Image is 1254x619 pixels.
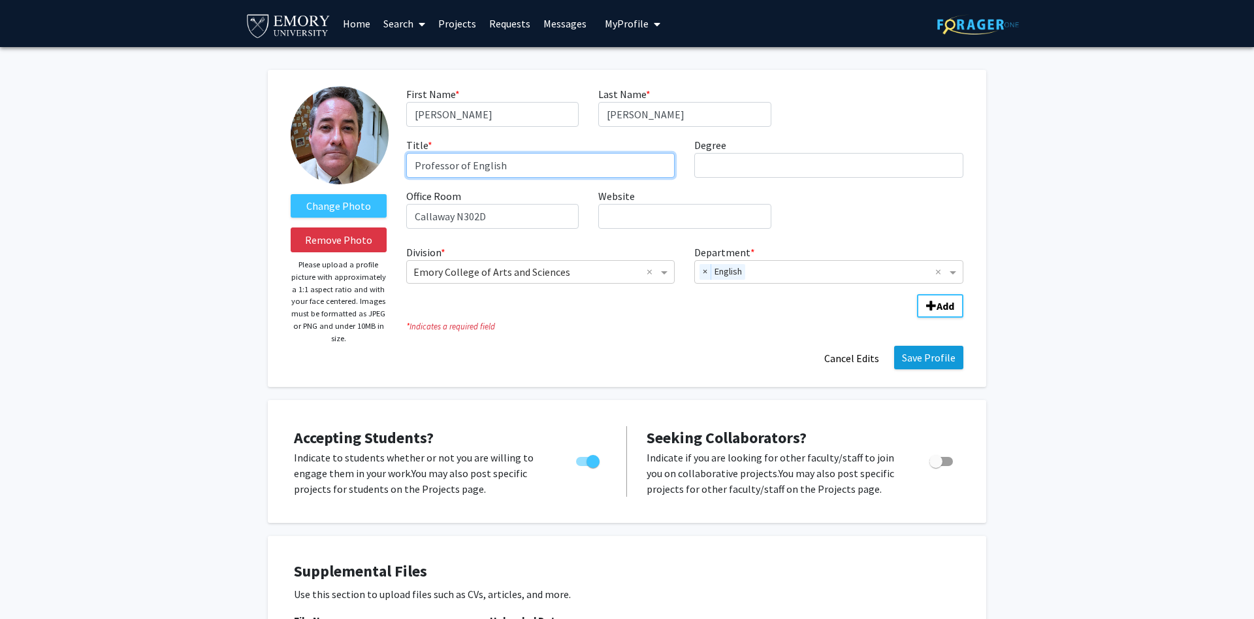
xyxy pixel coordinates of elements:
[699,264,711,280] span: ×
[598,188,635,204] label: Website
[406,137,432,153] label: Title
[294,427,434,448] span: Accepting Students?
[937,14,1019,35] img: ForagerOne Logo
[294,450,551,497] p: Indicate to students whether or not you are willing to engage them in your work. You may also pos...
[647,450,905,497] p: Indicate if you are looking for other faculty/staff to join you on collaborative projects. You ma...
[937,299,954,312] b: Add
[684,244,973,284] div: Department
[924,450,960,469] div: Toggle
[537,1,593,46] a: Messages
[711,264,745,280] span: English
[377,1,432,46] a: Search
[694,260,963,284] ng-select: Department
[406,260,675,284] ng-select: Division
[605,17,649,30] span: My Profile
[483,1,537,46] a: Requests
[647,264,658,280] span: Clear all
[432,1,483,46] a: Projects
[291,86,389,184] img: Profile Picture
[647,427,807,448] span: Seeking Collaborators?
[406,320,963,333] i: Indicates a required field
[935,264,946,280] span: Clear all
[294,586,960,602] p: Use this section to upload files such as CVs, articles, and more.
[336,1,377,46] a: Home
[694,137,726,153] label: Degree
[406,86,460,102] label: First Name
[396,244,685,284] div: Division
[10,560,56,609] iframe: Chat
[291,194,387,218] label: ChangeProfile Picture
[571,450,607,469] div: Toggle
[894,346,963,369] button: Save Profile
[294,562,960,581] h4: Supplemental Files
[291,227,387,252] button: Remove Photo
[291,259,387,344] p: Please upload a profile picture with approximately a 1:1 aspect ratio and with your face centered...
[816,346,888,371] button: Cancel Edits
[917,294,963,318] button: Add Division/Department
[245,10,332,40] img: Emory University Logo
[598,86,651,102] label: Last Name
[406,188,461,204] label: Office Room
